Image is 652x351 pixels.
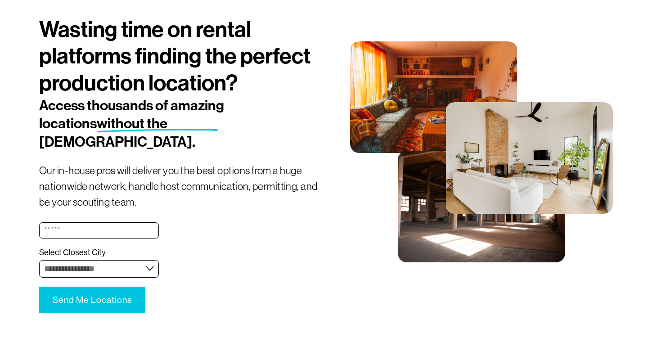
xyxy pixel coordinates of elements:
[53,295,132,305] span: Send Me Locations
[39,115,195,150] span: without the [DEMOGRAPHIC_DATA].
[39,96,278,150] h2: Access thousands of amazing locations
[39,16,326,96] h1: Wasting time on rental platforms finding the perfect production location?
[39,247,106,258] span: Select Closest City
[39,260,159,278] select: Select Closest City
[39,163,326,210] p: Our in-house pros will deliver you the best options from a huge nationwide network, handle host c...
[39,287,145,313] button: Send Me LocationsSend Me Locations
